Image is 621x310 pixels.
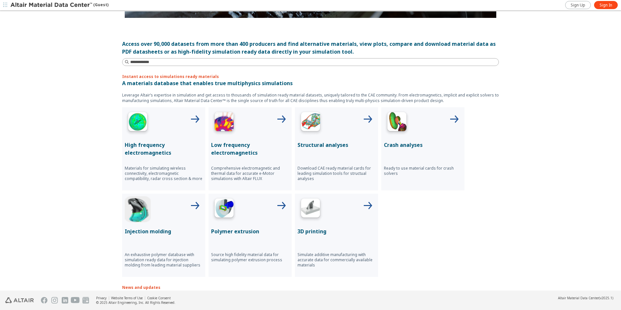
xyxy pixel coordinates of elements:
p: Injection molding [125,227,203,235]
a: Sign Up [565,1,591,9]
p: An exhaustive polymer database with simulation ready data for injection molding from leading mate... [125,252,203,268]
p: Structural analyses [298,141,375,149]
img: Crash Analyses Icon [384,110,410,136]
div: © 2025 Altair Engineering, Inc. All Rights Reserved. [96,300,175,305]
p: Ready to use material cards for crash solvers [384,166,462,176]
span: Sign Up [571,3,585,8]
img: Structural Analyses Icon [298,110,323,136]
img: Altair Material Data Center [10,2,93,8]
img: Altair Engineering [5,297,34,303]
a: Sign In [594,1,618,9]
p: Materials for simulating wireless connectivity, electromagnetic compatibility, radar cross sectio... [125,166,203,181]
p: 3D printing [298,227,375,235]
div: Access over 90,000 datasets from more than 400 producers and find alternative materials, view plo... [122,40,499,56]
p: Crash analyses [384,141,462,149]
p: Instant access to simulations ready materials [122,74,499,79]
button: 3D Printing Icon3D printingSimulate additive manufacturing with accurate data for commercially av... [295,194,378,277]
p: Leverage Altair’s expertise in simulation and get access to thousands of simulation ready materia... [122,92,499,103]
span: Sign In [600,3,612,8]
p: High frequency electromagnetics [125,141,203,157]
a: Cookie Consent [147,296,171,300]
a: Website Terms of Use [111,296,143,300]
p: Comprehensive electromagnetic and thermal data for accurate e-Motor simulations with Altair FLUX [211,166,289,181]
div: (v2025.1) [558,296,613,300]
img: High Frequency Icon [125,110,151,136]
button: High Frequency IconHigh frequency electromagneticsMaterials for simulating wireless connectivity,... [122,107,205,190]
p: Source high fidelity material data for simulating polymer extrusion process [211,252,289,263]
p: Here's what's new in Altair Material Data Center™ [122,290,499,298]
a: Privacy [96,296,107,300]
span: Altair Material Data Center [558,296,599,300]
button: Crash Analyses IconCrash analysesReady to use material cards for crash solvers [381,107,464,190]
p: News and updates [122,285,499,290]
button: Injection Molding IconInjection moldingAn exhaustive polymer database with simulation ready data ... [122,194,205,277]
button: Low Frequency IconLow frequency electromagneticsComprehensive electromagnetic and thermal data fo... [209,107,292,190]
img: Injection Molding Icon [125,196,151,222]
div: (Guest) [10,2,108,8]
p: A materials database that enables true multiphysics simulations [122,79,499,87]
img: Polymer Extrusion Icon [211,196,237,222]
p: Download CAE ready material cards for leading simulation tools for structual analyses [298,166,375,181]
img: 3D Printing Icon [298,196,323,222]
p: Simulate additive manufacturing with accurate data for commercially available materials [298,252,375,268]
p: Polymer extrusion [211,227,289,235]
p: Low frequency electromagnetics [211,141,289,157]
button: Polymer Extrusion IconPolymer extrusionSource high fidelity material data for simulating polymer ... [209,194,292,277]
button: Structural Analyses IconStructural analysesDownload CAE ready material cards for leading simulati... [295,107,378,190]
img: Low Frequency Icon [211,110,237,136]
